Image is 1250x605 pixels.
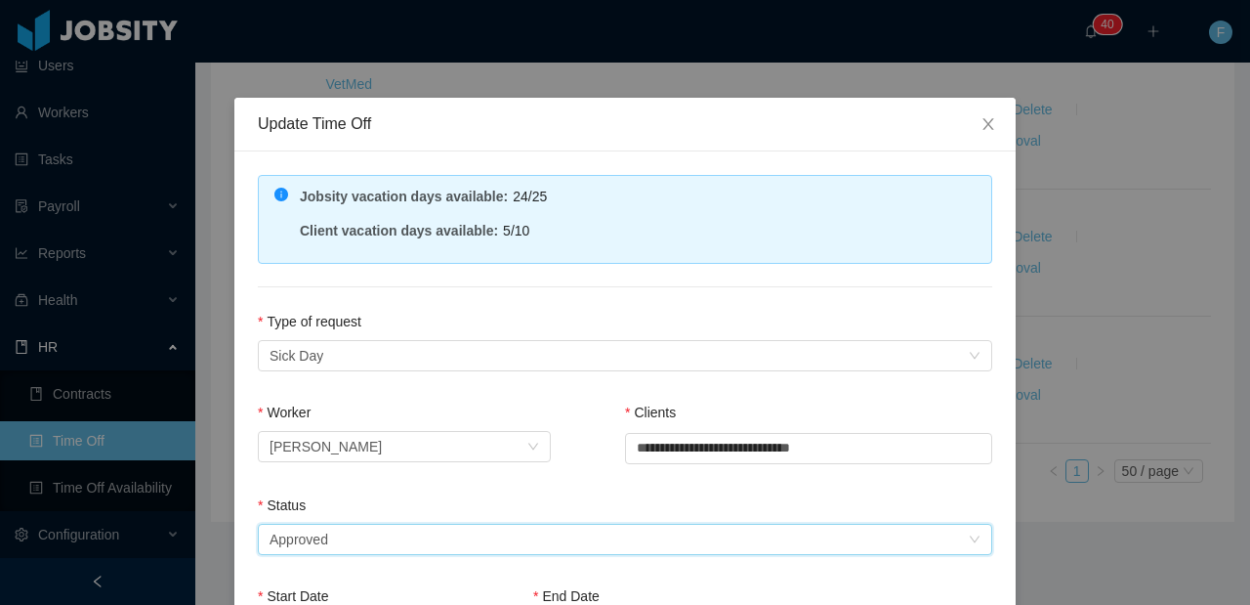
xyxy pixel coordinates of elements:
[258,405,311,420] label: Worker
[300,189,508,204] strong: Jobsity vacation days available :
[258,314,361,329] label: Type of request
[274,188,288,201] i: icon: info-circle
[961,98,1016,152] button: Close
[270,525,328,554] div: Approved
[270,341,323,370] div: Sick Day
[513,189,547,204] span: 24/25
[980,116,996,132] i: icon: close
[300,223,498,238] strong: Client vacation days available :
[258,113,992,135] div: Update Time Off
[270,432,382,461] div: Aylin Cayoja
[258,588,328,604] label: Start Date
[503,223,529,238] span: 5/10
[258,497,306,513] label: Status
[533,588,600,604] label: End Date
[625,405,676,420] label: Clients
